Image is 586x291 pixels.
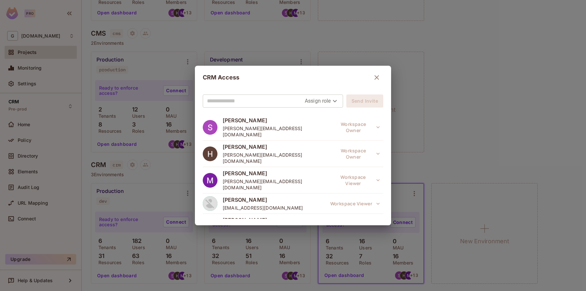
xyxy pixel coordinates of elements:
[327,197,383,210] button: Workspace Viewer
[332,147,383,160] button: Workspace Owner
[223,205,303,211] span: [EMAIL_ADDRESS][DOMAIN_NAME]
[223,143,332,150] span: [PERSON_NAME]
[223,152,332,164] span: [PERSON_NAME][EMAIL_ADDRESS][DOMAIN_NAME]
[223,170,331,177] span: [PERSON_NAME]
[223,125,332,138] span: [PERSON_NAME][EMAIL_ADDRESS][DOMAIN_NAME]
[346,94,383,108] button: Send Invite
[332,121,383,134] button: Workspace Owner
[331,174,383,187] span: This role was granted at the workspace level
[332,147,383,160] span: This role was granted at the workspace level
[203,71,383,84] div: CRM Access
[203,196,217,211] img: ACg8ocIqo641BsiBvwPHsQBGd0FkTaz30CS1MVbrrtv5z4VP=s96-c
[223,178,331,191] span: [PERSON_NAME][EMAIL_ADDRESS][DOMAIN_NAME]
[331,174,383,187] button: Workspace Viewer
[223,196,303,203] span: [PERSON_NAME]
[327,197,383,210] span: This role was granted at the workspace level
[223,216,332,224] span: [PERSON_NAME]
[203,146,217,161] img: ACg8ocIvQlgFjHB1bItr4Hx5YAOmnk7NHEVSHFvOidBalnlL=s96-c
[203,120,217,135] img: ACg8ocI0QPOBO7adAFn3s3Diu80WCTEihJwPNl-ta1Ii3WiB=s96-c
[203,173,217,188] img: ACg8ocJW4wTdvo4LPVSgalSkaTbArTMM4Bvh364nbuXp8PHadXSH3g=s96-c
[332,121,383,134] span: This role was granted at the workspace level
[305,96,339,106] div: Assign role
[223,117,332,124] span: [PERSON_NAME]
